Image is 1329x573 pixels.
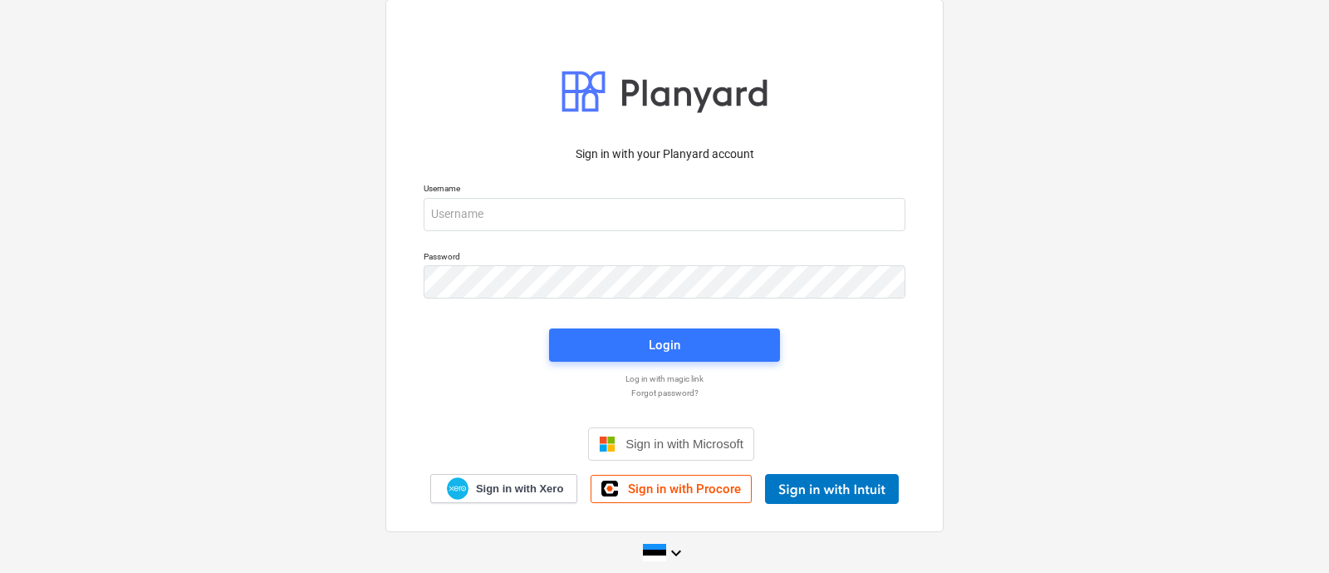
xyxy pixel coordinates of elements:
[415,388,914,398] a: Forgot password?
[649,334,680,356] div: Login
[549,328,780,362] button: Login
[625,437,743,451] span: Sign in with Microsoft
[591,475,752,503] a: Sign in with Procore
[447,477,468,500] img: Xero logo
[415,373,914,384] a: Log in with magic link
[599,436,615,452] img: Microsoft logo
[424,198,905,231] input: Username
[430,474,578,503] a: Sign in with Xero
[424,183,905,197] p: Username
[628,482,741,496] span: Sign in with Procore
[476,482,563,496] span: Sign in with Xero
[666,543,686,563] i: keyboard_arrow_down
[424,146,905,163] p: Sign in with your Planyard account
[424,251,905,265] p: Password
